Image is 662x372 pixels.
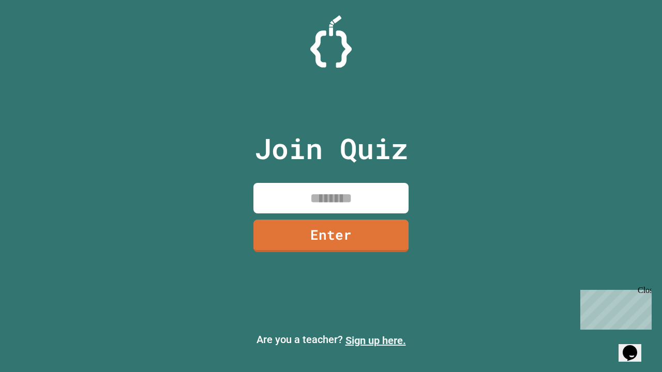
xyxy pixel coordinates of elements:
img: Logo.svg [310,16,352,68]
p: Join Quiz [254,127,408,170]
p: Are you a teacher? [8,332,654,348]
div: Chat with us now!Close [4,4,71,66]
iframe: chat widget [576,286,652,330]
iframe: chat widget [619,331,652,362]
a: Enter [253,220,409,252]
a: Sign up here. [345,334,406,347]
